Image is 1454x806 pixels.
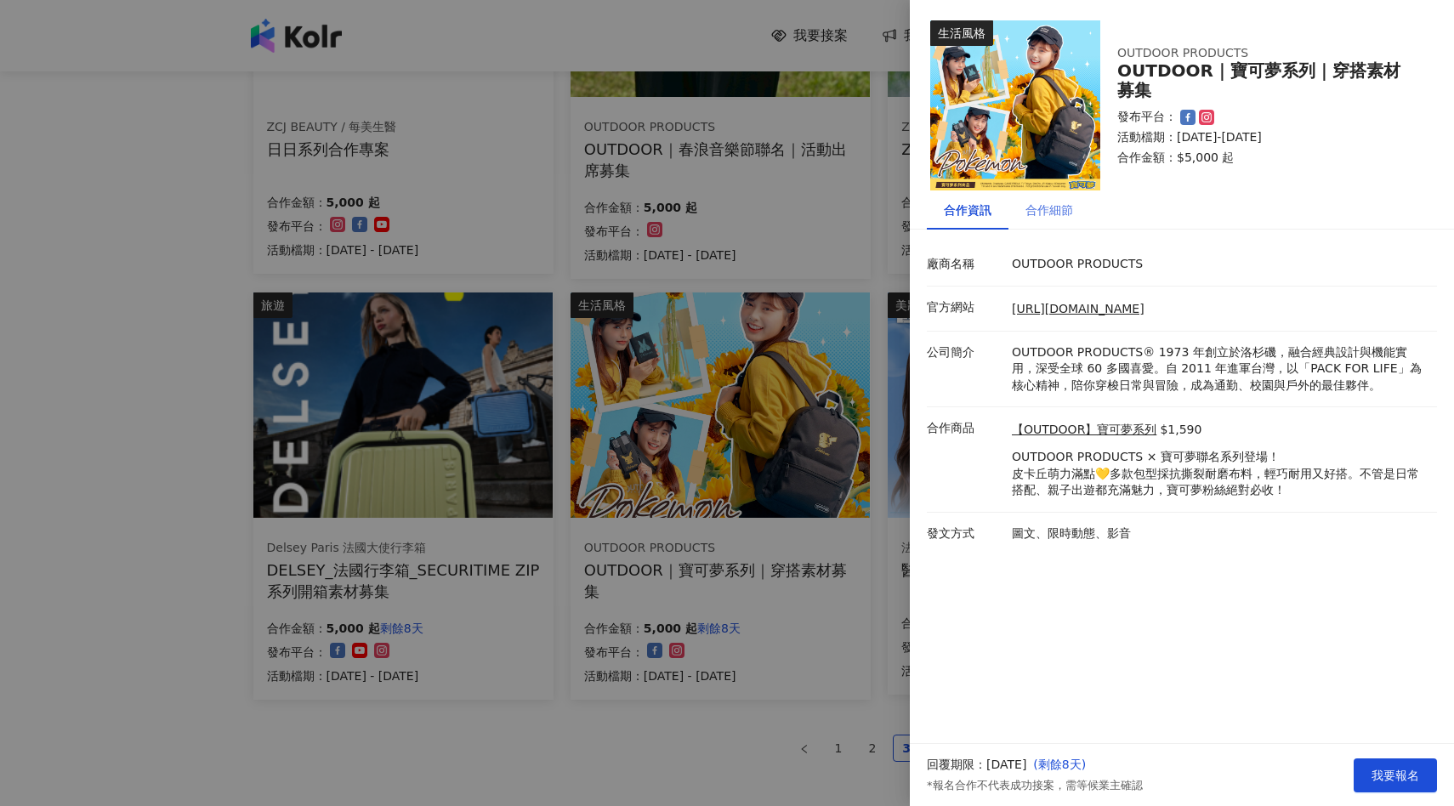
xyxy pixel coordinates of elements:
[1012,256,1428,273] p: OUTDOOR PRODUCTS
[930,20,993,46] div: 生活風格
[1117,150,1417,167] p: 合作金額： $5,000 起
[1354,758,1437,792] button: 我要報名
[927,299,1003,316] p: 官方網站
[1117,129,1417,146] p: 活動檔期：[DATE]-[DATE]
[1117,61,1417,100] div: OUTDOOR｜寶可夢系列｜穿搭素材募集
[1033,757,1142,774] p: ( 剩餘8天 )
[1012,344,1428,394] p: OUTDOOR PRODUCTS® 1973 年創立於洛杉磯，融合經典設計與機能實用，深受全球 60 多國喜愛。自 2011 年進軍台灣，以「PACK FOR LIFE」為核心精神，陪你穿梭日常...
[927,256,1003,273] p: 廠商名稱
[1012,302,1144,315] a: [URL][DOMAIN_NAME]
[1372,769,1419,782] span: 我要報名
[1160,422,1201,439] p: $1,590
[927,344,1003,361] p: 公司簡介
[927,757,1026,774] p: 回覆期限：[DATE]
[927,778,1143,793] p: *報名合作不代表成功接案，需等候業主確認
[1012,525,1428,542] p: 圖文、限時動態、影音
[927,525,1003,542] p: 發文方式
[927,420,1003,437] p: 合作商品
[944,201,991,219] div: 合作資訊
[1012,422,1156,439] a: 【OUTDOOR】寶可夢系列
[1025,201,1073,219] div: 合作細節
[1117,109,1177,126] p: 發布平台：
[930,20,1100,190] img: 【OUTDOOR】寶可夢系列
[1012,449,1428,499] p: OUTDOOR PRODUCTS × 寶可夢聯名系列登場！ 皮卡丘萌力滿點💛多款包型採抗撕裂耐磨布料，輕巧耐用又好搭。不管是日常搭配、親子出遊都充滿魅力，寶可夢粉絲絕對必收！
[1117,45,1389,62] div: OUTDOOR PRODUCTS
